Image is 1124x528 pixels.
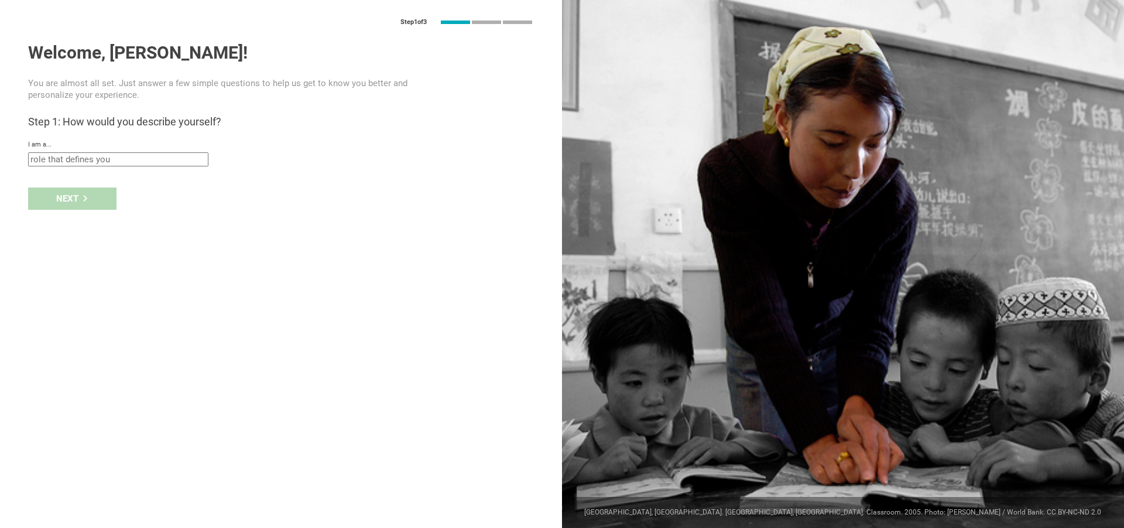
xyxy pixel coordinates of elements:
h1: Welcome, [PERSON_NAME]! [28,42,534,63]
div: I am a... [28,141,534,149]
p: You are almost all set. Just answer a few simple questions to help us get to know you better and ... [28,77,433,101]
h3: Step 1: How would you describe yourself? [28,115,534,129]
div: [GEOGRAPHIC_DATA], [GEOGRAPHIC_DATA]. [GEOGRAPHIC_DATA], [GEOGRAPHIC_DATA]. Classroom. 2005. Phot... [562,497,1124,528]
input: role that defines you [28,152,208,166]
div: Step 1 of 3 [400,18,427,26]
